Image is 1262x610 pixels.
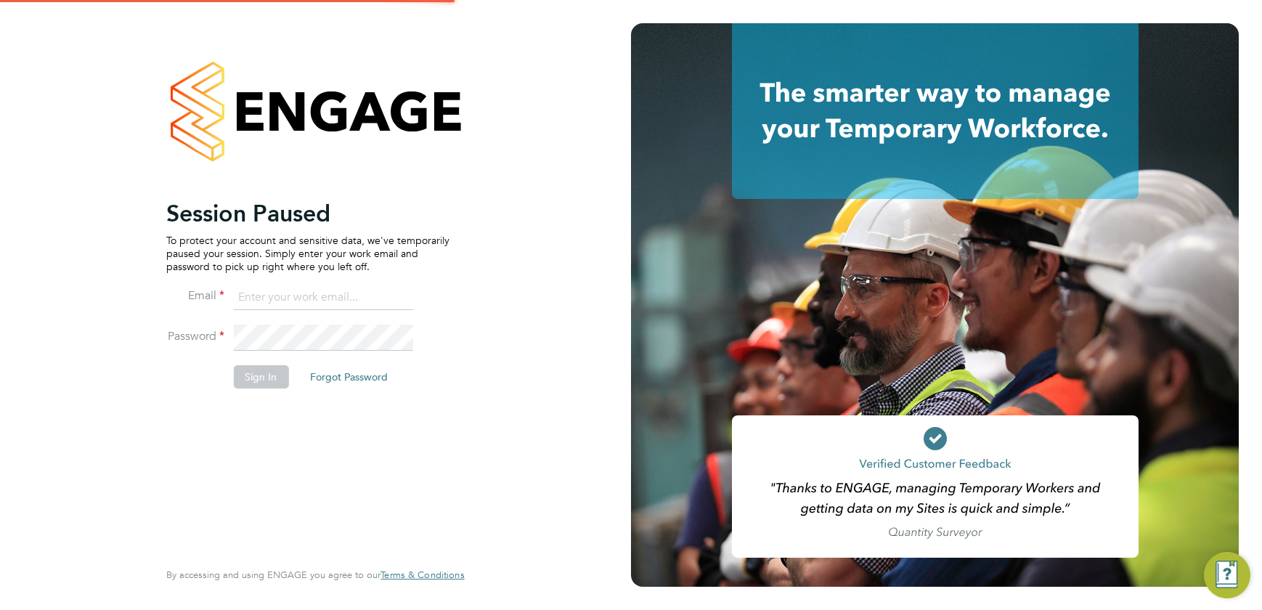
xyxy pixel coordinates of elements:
label: Email [166,288,224,304]
button: Engage Resource Center [1204,552,1250,598]
h2: Session Paused [166,199,449,228]
label: Password [166,329,224,344]
button: Sign In [233,365,288,389]
p: To protect your account and sensitive data, we've temporarily paused your session. Simply enter y... [166,234,449,274]
span: By accessing and using ENGAGE you agree to our [166,569,464,581]
input: Enter your work email... [233,285,412,311]
a: Terms & Conditions [380,569,464,581]
button: Forgot Password [298,365,399,389]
